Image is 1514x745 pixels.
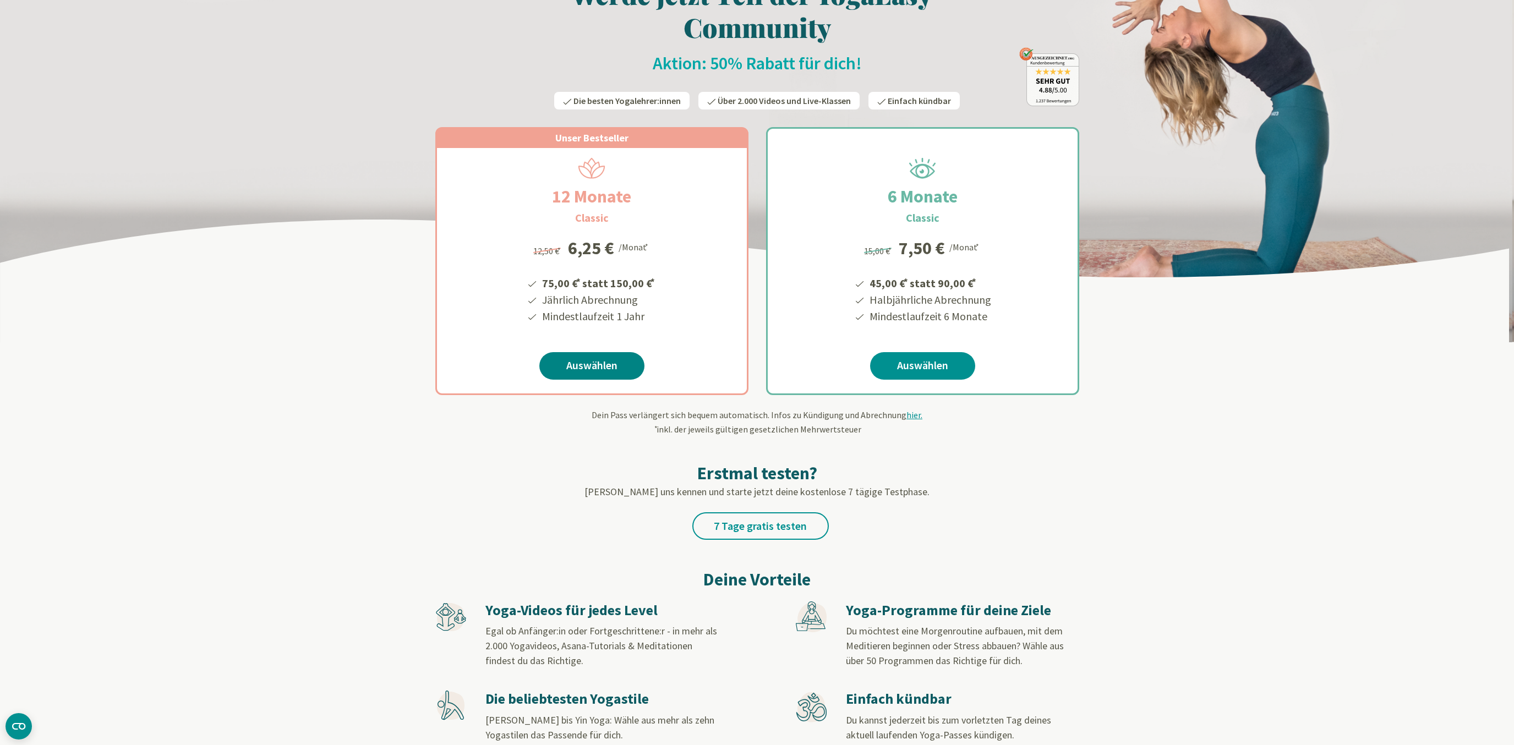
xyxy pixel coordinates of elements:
[906,210,939,226] h3: Classic
[653,424,861,435] span: inkl. der jeweils gültigen gesetzlichen Mehrwertsteuer
[6,713,32,739] button: CMP-Widget öffnen
[485,714,714,741] span: [PERSON_NAME] bis Yin Yoga: Wähle aus mehr als zehn Yogastilen das Passende für dich.
[1019,47,1079,106] img: ausgezeichnet_badge.png
[540,273,657,292] li: 75,00 € statt 150,00 €
[435,462,1079,484] h2: Erstmal testen?
[888,95,951,106] span: Einfach kündbar
[485,690,718,708] h3: Die beliebtesten Yogastile
[718,95,851,106] span: Über 2.000 Videos und Live-Klassen
[485,601,718,620] h3: Yoga-Videos für jedes Level
[846,625,1064,667] span: Du möchtest eine Morgenroutine aufbauen, mit dem Meditieren beginnen oder Stress abbauen? Wähle a...
[868,292,991,308] li: Halbjährliche Abrechnung
[619,239,650,254] div: /Monat
[899,239,945,257] div: 7,50 €
[861,183,984,210] h2: 6 Monate
[870,352,975,380] a: Auswählen
[533,245,562,256] span: 12,50 €
[573,95,681,106] span: Die besten Yogalehrer:innen
[526,183,658,210] h2: 12 Monate
[692,512,829,540] a: 7 Tage gratis testen
[575,210,609,226] h3: Classic
[540,292,657,308] li: Jährlich Abrechnung
[435,566,1079,593] h2: Deine Vorteile
[949,239,981,254] div: /Monat
[568,239,614,257] div: 6,25 €
[864,245,893,256] span: 15,00 €
[868,273,991,292] li: 45,00 € statt 90,00 €
[846,601,1078,620] h3: Yoga-Programme für deine Ziele
[435,484,1079,499] p: [PERSON_NAME] uns kennen und starte jetzt deine kostenlose 7 tägige Testphase.
[555,132,628,144] span: Unser Bestseller
[846,690,1078,708] h3: Einfach kündbar
[435,408,1079,436] div: Dein Pass verlängert sich bequem automatisch. Infos zu Kündigung und Abrechnung
[539,352,644,380] a: Auswählen
[906,409,922,420] span: hier.
[540,308,657,325] li: Mindestlaufzeit 1 Jahr
[435,52,1079,74] h2: Aktion: 50% Rabatt für dich!
[846,714,1051,741] span: Du kannst jederzeit bis zum vorletzten Tag deines aktuell laufenden Yoga-Passes kündigen.
[485,625,717,667] span: Egal ob Anfänger:in oder Fortgeschrittene:r - in mehr als 2.000 Yogavideos, Asana-Tutorials & Med...
[868,308,991,325] li: Mindestlaufzeit 6 Monate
